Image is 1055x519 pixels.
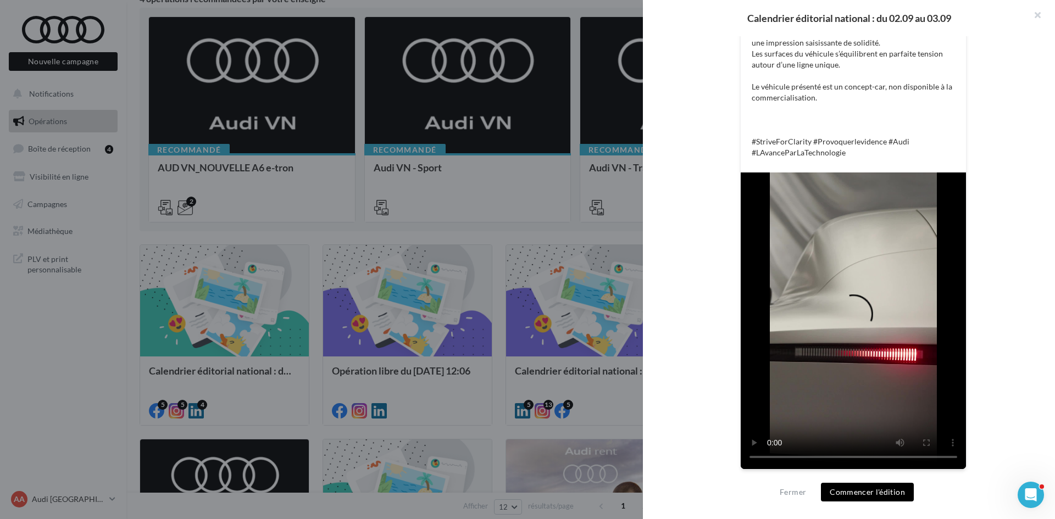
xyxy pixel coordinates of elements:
div: La prévisualisation est non-contractuelle [740,470,967,484]
div: Calendrier éditorial national : du 02.09 au 03.09 [660,13,1037,23]
button: Fermer [775,485,810,499]
button: Commencer l'édition [821,483,914,501]
iframe: Intercom live chat [1018,482,1044,508]
p: L’Audi Concept C. Une présence sculpturale, marquée par une impression saisissante de solidité. L... [752,26,955,158]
